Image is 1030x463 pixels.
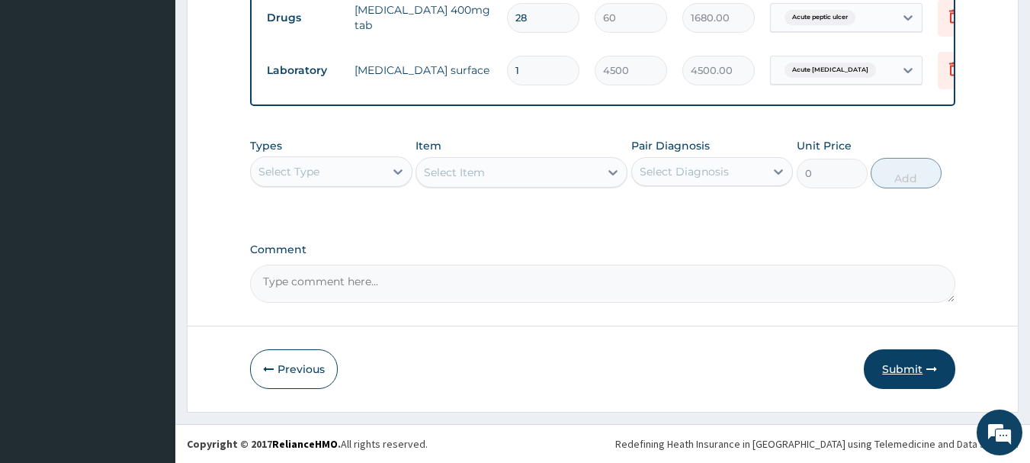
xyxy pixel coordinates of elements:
span: Acute [MEDICAL_DATA] [785,63,876,78]
td: Drugs [259,4,347,32]
a: RelianceHMO [272,437,338,451]
footer: All rights reserved. [175,424,1030,463]
td: [MEDICAL_DATA] surface [347,55,499,85]
label: Comment [250,243,956,256]
span: We're online! [88,136,210,290]
button: Submit [864,349,955,389]
strong: Copyright © 2017 . [187,437,341,451]
div: Select Type [258,164,319,179]
textarea: Type your message and hit 'Enter' [8,304,290,358]
div: Chat with us now [79,85,256,105]
span: Acute peptic ulcer [785,10,855,25]
div: Redefining Heath Insurance in [GEOGRAPHIC_DATA] using Telemedicine and Data Science! [615,436,1019,452]
img: d_794563401_company_1708531726252_794563401 [28,76,62,114]
label: Types [250,140,282,153]
button: Add [871,158,942,188]
label: Unit Price [797,138,852,153]
div: Select Diagnosis [640,164,729,179]
label: Pair Diagnosis [631,138,710,153]
label: Item [416,138,441,153]
td: Laboratory [259,56,347,85]
div: Minimize live chat window [250,8,287,44]
button: Previous [250,349,338,389]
